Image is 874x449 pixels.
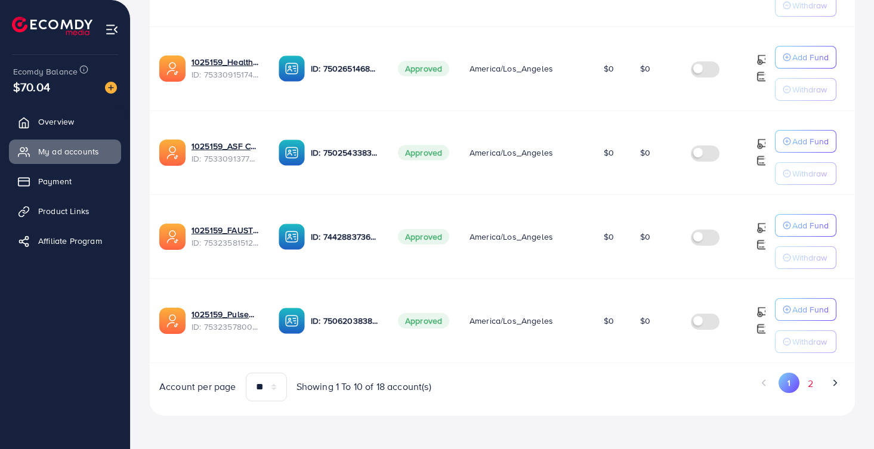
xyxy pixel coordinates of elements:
a: Product Links [9,199,121,223]
p: Withdraw [792,82,827,97]
button: Go to page 2 [799,373,821,395]
img: top-up amount [756,138,769,150]
p: Add Fund [792,302,829,317]
img: ic-ba-acc.ded83a64.svg [279,308,305,334]
a: Affiliate Program [9,229,121,253]
img: top-up amount [756,239,769,251]
img: top-up amount [756,54,769,66]
button: Add Fund [775,298,836,321]
p: ID: 7442883736774967297 [311,230,379,244]
button: Go to page 1 [779,373,799,393]
span: ID: 7533091517477666817 [192,69,260,80]
img: image [105,82,117,94]
button: Withdraw [775,78,836,101]
span: ID: 7532357800161394689 [192,321,260,333]
span: Approved [398,229,449,244]
span: $70.04 [13,78,50,95]
button: Add Fund [775,130,836,153]
span: ID: 7533091377543020561 [192,153,260,165]
img: top-up amount [756,306,769,318]
a: 1025159_ASF Culinary Lab_1753934535137 [192,140,260,152]
div: <span class='underline'>1025159_FAUSTO SEGURA7_1753763812291</span></br>7532358151207763985 [192,224,260,249]
iframe: Chat [823,395,865,440]
p: ID: 7502651468420317191 [311,61,379,76]
span: $0 [604,231,614,243]
button: Add Fund [775,214,836,237]
span: America/Los_Angeles [470,231,553,243]
span: America/Los_Angeles [470,147,553,159]
span: $0 [604,315,614,327]
a: 1025159_PulseNest Move Hub_1753763732012 [192,308,260,320]
span: $0 [640,63,650,75]
div: <span class='underline'>1025159_Healthy Vibrant Living_1753934588845</span></br>7533091517477666817 [192,56,260,80]
img: top-up amount [756,70,769,83]
span: Approved [398,145,449,160]
span: $0 [604,63,614,75]
img: top-up amount [756,222,769,234]
button: Add Fund [775,46,836,69]
button: Withdraw [775,162,836,185]
span: $0 [640,231,650,243]
img: ic-ba-acc.ded83a64.svg [279,224,305,250]
span: Payment [38,175,72,187]
span: My ad accounts [38,145,99,157]
p: ID: 7506203838807408641 [311,314,379,328]
p: Withdraw [792,250,827,265]
a: My ad accounts [9,140,121,163]
a: Overview [9,110,121,134]
button: Withdraw [775,246,836,269]
span: Showing 1 To 10 of 18 account(s) [297,380,431,394]
p: Withdraw [792,166,827,181]
img: ic-ba-acc.ded83a64.svg [279,55,305,82]
span: $0 [640,147,650,159]
a: 1025159_Healthy Vibrant Living_1753934588845 [192,56,260,68]
span: $0 [604,147,614,159]
button: Go to next page [824,373,845,393]
p: Add Fund [792,134,829,148]
span: Overview [38,116,74,128]
span: America/Los_Angeles [470,315,553,327]
span: Approved [398,313,449,329]
a: 1025159_FAUSTO SEGURA7_1753763812291 [192,224,260,236]
span: America/Los_Angeles [470,63,553,75]
img: ic-ba-acc.ded83a64.svg [279,140,305,166]
span: Ecomdy Balance [13,66,78,78]
img: ic-ads-acc.e4c84228.svg [159,140,186,166]
p: ID: 7502543383911923713 [311,145,379,160]
img: menu [105,23,119,36]
p: Add Fund [792,218,829,233]
img: logo [12,17,92,35]
img: ic-ads-acc.e4c84228.svg [159,308,186,334]
a: Payment [9,169,121,193]
span: Affiliate Program [38,235,102,247]
span: $0 [640,315,650,327]
ul: Pagination [512,373,845,395]
span: ID: 7532358151207763985 [192,237,260,249]
div: <span class='underline'>1025159_PulseNest Move Hub_1753763732012</span></br>7532357800161394689 [192,308,260,333]
span: Product Links [38,205,89,217]
img: ic-ads-acc.e4c84228.svg [159,224,186,250]
button: Withdraw [775,330,836,353]
p: Add Fund [792,50,829,64]
div: <span class='underline'>1025159_ASF Culinary Lab_1753934535137</span></br>7533091377543020561 [192,140,260,165]
span: Approved [398,61,449,76]
span: Account per page [159,380,236,394]
img: ic-ads-acc.e4c84228.svg [159,55,186,82]
img: top-up amount [756,154,769,167]
p: Withdraw [792,335,827,349]
img: top-up amount [756,323,769,335]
